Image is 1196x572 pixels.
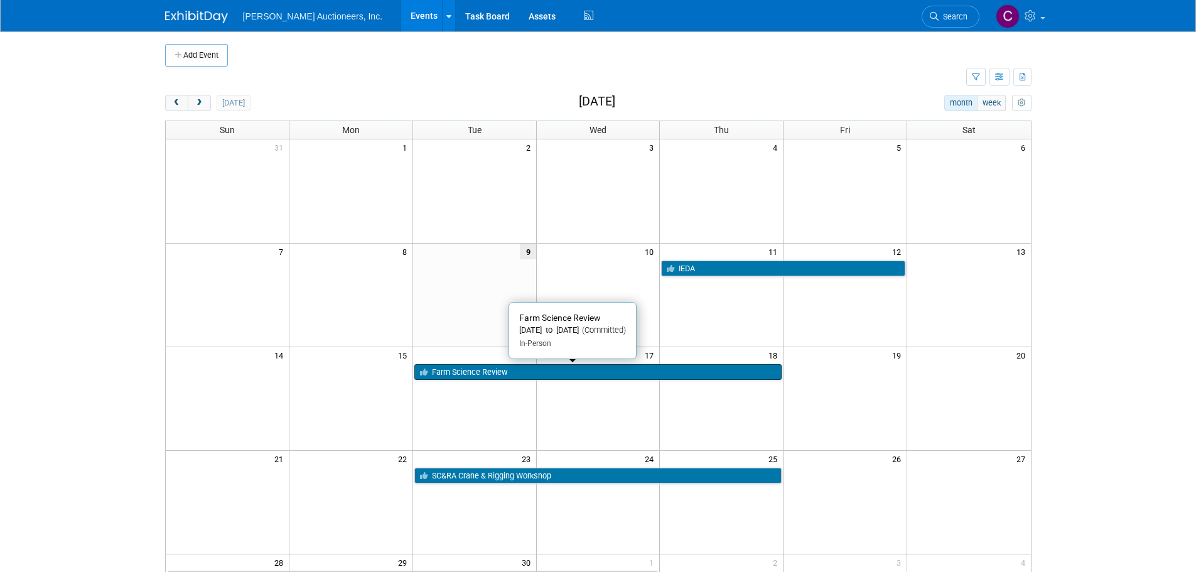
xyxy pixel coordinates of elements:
span: 19 [891,347,907,363]
span: 1 [648,554,659,570]
span: 12 [891,244,907,259]
span: 18 [767,347,783,363]
span: Search [939,12,967,21]
button: [DATE] [217,95,250,111]
span: 24 [644,451,659,467]
a: Search [922,6,979,28]
span: Tue [468,125,482,135]
span: 4 [1020,554,1031,570]
a: IEDA [661,261,905,277]
span: Farm Science Review [519,313,600,323]
span: 29 [397,554,412,570]
button: week [977,95,1006,111]
a: Farm Science Review [414,364,782,380]
span: 6 [1020,139,1031,155]
span: 3 [648,139,659,155]
span: 10 [644,244,659,259]
span: 14 [273,347,289,363]
span: 5 [895,139,907,155]
span: 17 [644,347,659,363]
span: 8 [401,244,412,259]
span: 26 [891,451,907,467]
span: 1 [401,139,412,155]
span: 2 [772,554,783,570]
span: (Committed) [579,325,626,335]
button: month [944,95,978,111]
button: next [188,95,211,111]
span: Fri [840,125,850,135]
span: 13 [1015,244,1031,259]
span: 4 [772,139,783,155]
span: 28 [273,554,289,570]
h2: [DATE] [579,95,615,109]
span: 27 [1015,451,1031,467]
a: SC&RA Crane & Rigging Workshop [414,468,782,484]
span: Sun [220,125,235,135]
span: [PERSON_NAME] Auctioneers, Inc. [243,11,383,21]
span: 7 [277,244,289,259]
span: 20 [1015,347,1031,363]
span: 15 [397,347,412,363]
button: myCustomButton [1012,95,1031,111]
img: Cyndi Wade [996,4,1020,28]
span: 25 [767,451,783,467]
span: 30 [520,554,536,570]
span: 31 [273,139,289,155]
span: Wed [590,125,606,135]
span: In-Person [519,339,551,348]
span: 2 [525,139,536,155]
button: Add Event [165,44,228,67]
span: Mon [342,125,360,135]
span: 9 [520,244,536,259]
span: 11 [767,244,783,259]
div: [DATE] to [DATE] [519,325,626,336]
span: 3 [895,554,907,570]
span: 22 [397,451,412,467]
span: 23 [520,451,536,467]
span: Sat [962,125,976,135]
span: 21 [273,451,289,467]
img: ExhibitDay [165,11,228,23]
button: prev [165,95,188,111]
i: Personalize Calendar [1018,99,1026,107]
span: Thu [714,125,729,135]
